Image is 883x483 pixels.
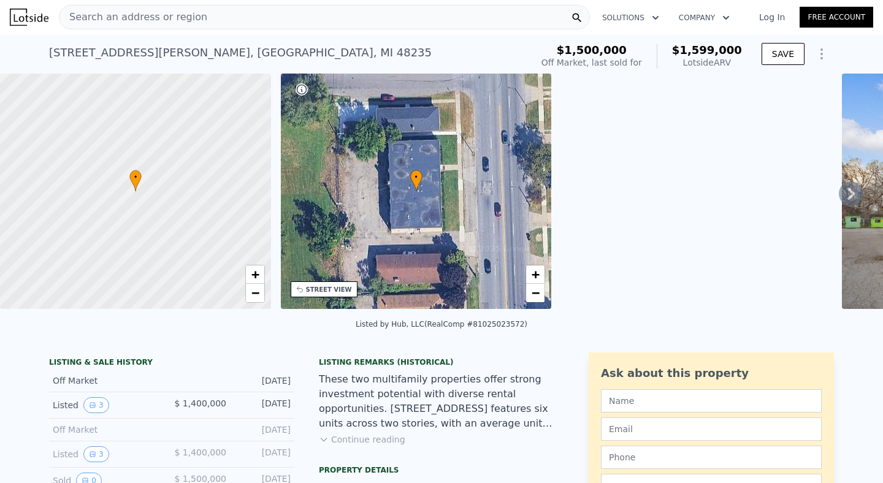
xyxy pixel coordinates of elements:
[49,44,432,61] div: [STREET_ADDRESS][PERSON_NAME] , [GEOGRAPHIC_DATA] , MI 48235
[53,397,162,413] div: Listed
[672,44,742,56] span: $1,599,000
[129,172,142,183] span: •
[601,417,822,441] input: Email
[672,56,742,69] div: Lotside ARV
[557,44,627,56] span: $1,500,000
[532,285,540,300] span: −
[246,265,264,284] a: Zoom in
[83,397,109,413] button: View historical data
[10,9,48,26] img: Lotside
[809,42,834,66] button: Show Options
[561,74,832,309] img: Sale: 140475075 Parcel: 48265808
[410,170,422,191] div: •
[251,285,259,300] span: −
[762,43,805,65] button: SAVE
[601,446,822,469] input: Phone
[49,357,294,370] div: LISTING & SALE HISTORY
[236,424,291,436] div: [DATE]
[53,424,162,436] div: Off Market
[59,10,207,25] span: Search an address or region
[669,7,740,29] button: Company
[236,375,291,387] div: [DATE]
[601,389,822,413] input: Name
[532,267,540,282] span: +
[251,267,259,282] span: +
[83,446,109,462] button: View historical data
[526,265,545,284] a: Zoom in
[306,285,352,294] div: STREET VIEW
[526,284,545,302] a: Zoom out
[356,320,527,329] div: Listed by Hub, LLC (RealComp #81025023572)
[174,398,226,408] span: $ 1,400,000
[129,170,142,191] div: •
[53,375,162,387] div: Off Market
[236,397,291,413] div: [DATE]
[236,446,291,462] div: [DATE]
[319,465,564,475] div: Property details
[744,11,800,23] a: Log In
[410,172,422,183] span: •
[319,372,564,431] div: These two multifamily properties offer strong investment potential with diverse rental opportunit...
[319,357,564,367] div: Listing Remarks (Historical)
[53,446,162,462] div: Listed
[541,56,642,69] div: Off Market, last sold for
[246,284,264,302] a: Zoom out
[592,7,669,29] button: Solutions
[601,365,822,382] div: Ask about this property
[174,447,226,457] span: $ 1,400,000
[319,433,405,446] button: Continue reading
[800,7,873,28] a: Free Account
